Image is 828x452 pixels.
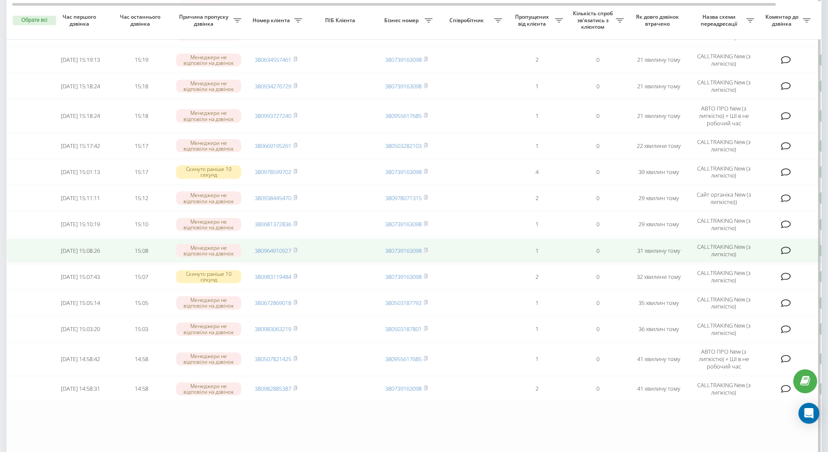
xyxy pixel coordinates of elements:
a: 380739163098 [385,220,422,228]
td: CALLTRAKING New (з липкістю) [689,74,758,98]
td: 22 хвилини тому [628,134,689,158]
td: CALLTRAKING New (з липкістю) [689,265,758,289]
td: 0 [567,212,628,237]
td: АВТО ПРО New (з липкістю) + ШІ в не робочий час [689,100,758,132]
a: 380964910927 [255,247,291,254]
td: CALLTRAKING New (з липкістю) [689,48,758,72]
a: 380934276729 [255,82,291,90]
a: 380634557461 [255,56,291,64]
a: 380669195261 [255,142,291,150]
td: 1 [506,291,567,315]
span: Причина пропуску дзвінка [176,13,233,27]
a: 380739163098 [385,247,422,254]
td: 21 хвилину тому [628,48,689,72]
td: 0 [567,134,628,158]
a: 380503282103 [385,142,422,150]
td: 15:18 [111,100,172,132]
a: 380503187801 [385,325,422,333]
a: 380739163098 [385,82,422,90]
td: 4 [506,160,567,184]
a: 380739163098 [385,168,422,176]
div: Менеджери не відповіли на дзвінок [176,352,241,365]
td: 35 хвилин тому [628,291,689,315]
td: 15:03 [111,317,172,342]
td: 36 хвилин тому [628,317,689,342]
td: 1 [506,238,567,263]
span: Час останнього дзвінка [118,13,165,27]
td: 0 [567,160,628,184]
div: Менеджери не відповіли на дзвінок [176,139,241,152]
td: CALLTRAKING New (з липкістю) [689,317,758,342]
div: Менеджери не відповіли на дзвінок [176,218,241,231]
td: [DATE] 14:58:31 [50,377,111,401]
td: 1 [506,74,567,98]
td: Сайт органіка New (з липкістю)) [689,186,758,211]
td: 29 хвилин тому [628,212,689,237]
td: 0 [567,291,628,315]
span: Співробітник [441,17,494,24]
td: 0 [567,377,628,401]
td: 0 [567,238,628,263]
td: 0 [567,317,628,342]
td: 0 [567,48,628,72]
td: 1 [506,212,567,237]
td: [DATE] 15:08:26 [50,238,111,263]
td: [DATE] 15:17:42 [50,134,111,158]
td: CALLTRAKING New (з липкістю) [689,160,758,184]
a: 380681372836 [255,220,291,228]
td: 15:07 [111,265,172,289]
a: 380955617685 [385,112,422,120]
td: 1 [506,100,567,132]
button: Обрати всі [13,16,56,25]
div: Open Intercom Messenger [798,403,819,424]
span: Номер клієнта [250,17,294,24]
td: CALLTRAKING New (з липкістю) [689,238,758,263]
td: 15:05 [111,291,172,315]
div: Менеджери не відповіли на дзвінок [176,244,241,257]
div: Менеджери не відповіли на дзвінок [176,191,241,204]
td: [DATE] 15:07:43 [50,265,111,289]
td: 2 [506,48,567,72]
td: 2 [506,186,567,211]
td: 15:12 [111,186,172,211]
a: 380983063219 [255,325,291,333]
div: Менеджери не відповіли на дзвінок [176,109,241,122]
td: 0 [567,74,628,98]
a: 380938445470 [255,194,291,202]
td: 2 [506,377,567,401]
div: Скинуто раніше 10 секунд [176,270,241,283]
td: 31 хвилину тому [628,238,689,263]
a: 380978599702 [255,168,291,176]
td: 2 [506,265,567,289]
a: 380507821425 [255,355,291,363]
span: Назва схеми переадресації [693,13,746,27]
td: CALLTRAKING New (з липкістю) [689,134,758,158]
td: 1 [506,317,567,342]
a: 380955617685 [385,355,422,363]
td: CALLTRAKING New (з липкістю) [689,291,758,315]
a: 380672869018 [255,299,291,307]
div: Менеджери не відповіли на дзвінок [176,296,241,309]
td: 0 [567,265,628,289]
td: 41 хвилину тому [628,343,689,375]
td: 1 [506,134,567,158]
td: [DATE] 15:03:20 [50,317,111,342]
td: 21 хвилину тому [628,100,689,132]
td: 0 [567,100,628,132]
td: [DATE] 15:10:19 [50,212,111,237]
td: [DATE] 15:19:13 [50,48,111,72]
td: 14:58 [111,377,172,401]
td: АВТО ПРО New (з липкістю) + ШІ в не робочий час [689,343,758,375]
a: 380739163098 [385,56,422,64]
td: 15:19 [111,48,172,72]
td: CALLTRAKING New (з липкістю) [689,377,758,401]
a: 380739163098 [385,385,422,392]
div: Менеджери не відповіли на дзвінок [176,80,241,93]
td: CALLTRAKING New (з липкістю) [689,212,758,237]
td: 15:10 [111,212,172,237]
td: 41 хвилину тому [628,377,689,401]
div: Менеджери не відповіли на дзвінок [176,382,241,395]
td: 32 хвилини тому [628,265,689,289]
td: 15:17 [111,160,172,184]
a: 380993727240 [255,112,291,120]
